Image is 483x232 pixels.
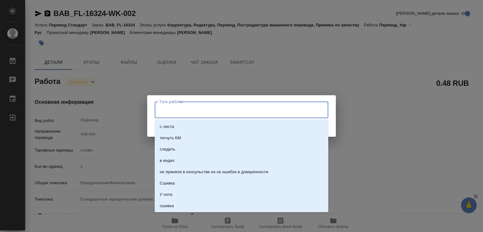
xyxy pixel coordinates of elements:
[160,203,174,209] p: сшивка
[160,124,174,130] p: с листа
[160,157,175,164] p: в индиз
[160,146,175,152] p: следить
[160,135,181,141] p: тегнуть КМ
[160,191,172,198] p: У нота
[160,180,175,186] p: Сшивка
[160,169,268,175] p: не приняли в консульстве из-за ошибок в доверенности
